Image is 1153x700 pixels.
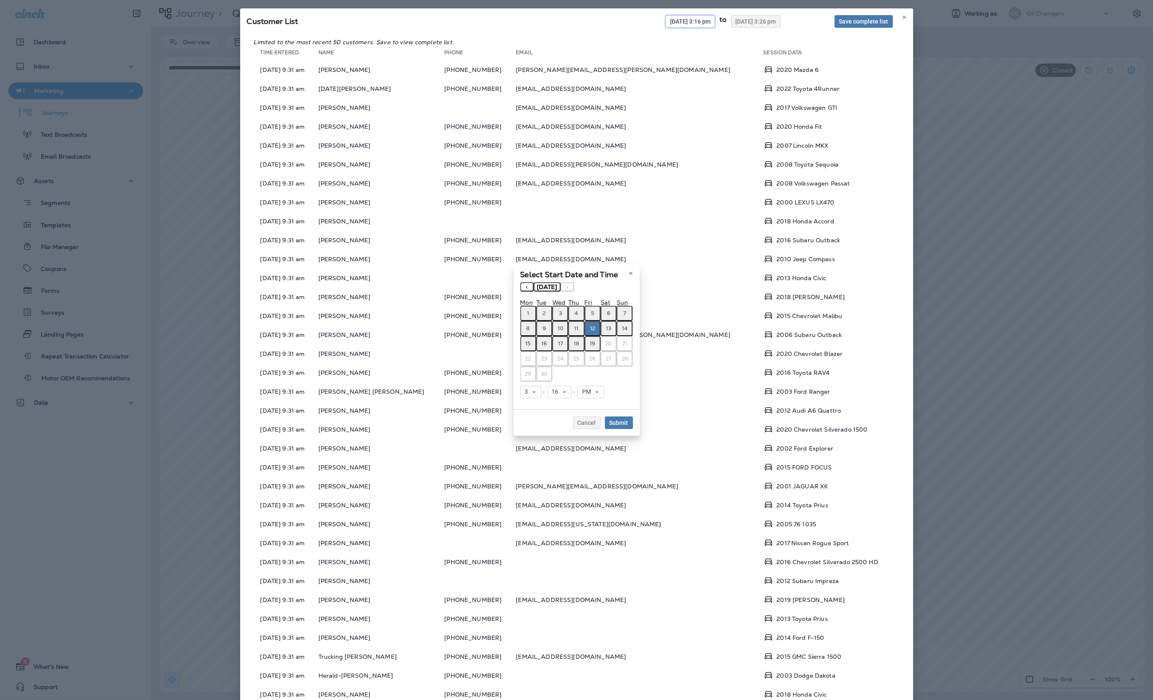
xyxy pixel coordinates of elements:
[617,321,633,336] button: 14 September 2025
[582,388,594,395] span: PM
[536,299,546,306] abbr: Tuesday
[552,299,565,306] abbr: Wednesday
[589,355,596,362] abbr: 26 September 2025
[520,282,534,292] button: ‹
[568,299,579,306] abbr: Thursday
[541,340,547,347] abbr: 16 September 2025
[568,351,584,366] button: 25 September 2025
[543,325,546,332] abbr: 9 September 2025
[520,306,536,321] button: 1 September 2025
[559,310,562,317] abbr: 3 September 2025
[601,351,617,366] button: 27 September 2025
[520,366,536,382] button: 29 September 2025
[537,283,557,291] span: [DATE]
[552,351,568,366] button: 24 September 2025
[610,420,628,426] span: Submit
[606,340,612,347] abbr: 20 September 2025
[558,325,563,332] abbr: 10 September 2025
[526,340,531,347] abbr: 15 September 2025
[617,351,633,366] button: 28 September 2025
[536,336,552,351] button: 16 September 2025
[536,321,552,336] button: 9 September 2025
[574,325,578,332] abbr: 11 September 2025
[590,325,595,332] abbr: 12 September 2025
[601,306,617,321] button: 6 September 2025
[547,386,572,398] button: 16
[520,336,536,351] button: 15 September 2025
[585,321,601,336] button: 12 September 2025
[534,282,561,292] button: [DATE]
[601,336,617,351] button: 20 September 2025
[601,321,617,336] button: 13 September 2025
[525,371,531,377] abbr: 29 September 2025
[568,306,584,321] button: 4 September 2025
[590,340,595,347] abbr: 19 September 2025
[520,386,541,398] button: 3
[573,416,601,429] button: Cancel
[578,386,604,398] button: PM
[536,351,552,366] button: 23 September 2025
[585,299,592,306] abbr: Friday
[525,388,532,395] span: 3
[543,310,546,317] abbr: 2 September 2025
[552,321,568,336] button: 10 September 2025
[527,325,530,332] abbr: 8 September 2025
[520,351,536,366] button: 22 September 2025
[607,310,610,317] abbr: 6 September 2025
[520,321,536,336] button: 8 September 2025
[605,416,633,429] button: Submit
[622,325,628,332] abbr: 14 September 2025
[617,299,628,306] abbr: Sunday
[541,371,547,377] abbr: 30 September 2025
[568,336,584,351] button: 18 September 2025
[552,306,568,321] button: 3 September 2025
[622,340,627,347] abbr: 21 September 2025
[591,310,594,317] abbr: 5 September 2025
[536,366,552,382] button: 30 September 2025
[617,306,633,321] button: 7 September 2025
[617,336,633,351] button: 21 September 2025
[557,355,564,362] abbr: 24 September 2025
[527,310,529,317] abbr: 1 September 2025
[536,306,552,321] button: 2 September 2025
[525,355,531,362] abbr: 22 September 2025
[541,386,547,398] div: :
[575,310,578,317] abbr: 4 September 2025
[552,388,562,395] span: 16
[572,386,578,398] div: :
[606,355,612,362] abbr: 27 September 2025
[541,355,547,362] abbr: 23 September 2025
[578,420,596,426] span: Cancel
[574,340,579,347] abbr: 18 September 2025
[573,355,579,362] abbr: 25 September 2025
[514,265,640,282] div: Select Start Date and Time
[585,306,601,321] button: 5 September 2025
[623,310,626,317] abbr: 7 September 2025
[622,355,628,362] abbr: 28 September 2025
[568,321,584,336] button: 11 September 2025
[561,282,574,292] button: ›
[585,351,601,366] button: 26 September 2025
[520,299,533,306] abbr: Monday
[606,325,611,332] abbr: 13 September 2025
[585,336,601,351] button: 19 September 2025
[601,299,610,306] abbr: Saturday
[558,340,563,347] abbr: 17 September 2025
[552,336,568,351] button: 17 September 2025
